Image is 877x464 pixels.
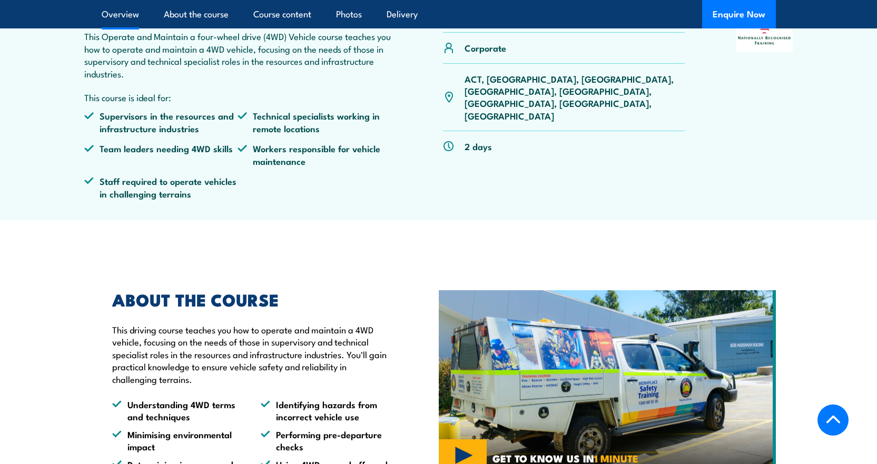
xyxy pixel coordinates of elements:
li: Team leaders needing 4WD skills [84,142,238,167]
p: This Operate and Maintain a four-wheel drive (4WD) Vehicle course teaches you how to operate and ... [84,30,392,80]
li: Understanding 4WD terms and techniques [112,398,242,423]
p: This driving course teaches you how to operate and maintain a 4WD vehicle, focusing on the needs ... [112,323,390,385]
li: Minimising environmental impact [112,428,242,453]
li: Performing pre-departure checks [261,428,390,453]
p: ACT, [GEOGRAPHIC_DATA], [GEOGRAPHIC_DATA], [GEOGRAPHIC_DATA], [GEOGRAPHIC_DATA], [GEOGRAPHIC_DATA... [465,73,685,122]
p: 2 days [465,140,492,152]
span: GET TO KNOW US IN [492,453,638,463]
p: Corporate [465,42,506,54]
li: Staff required to operate vehicles in challenging terrains [84,175,238,200]
p: This course is ideal for: [84,91,392,103]
li: Identifying hazards from incorrect vehicle use [261,398,390,423]
h2: ABOUT THE COURSE [112,292,390,307]
li: Supervisors in the resources and infrastructure industries [84,110,238,134]
li: Workers responsible for vehicle maintenance [238,142,391,167]
li: Technical specialists working in remote locations [238,110,391,134]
